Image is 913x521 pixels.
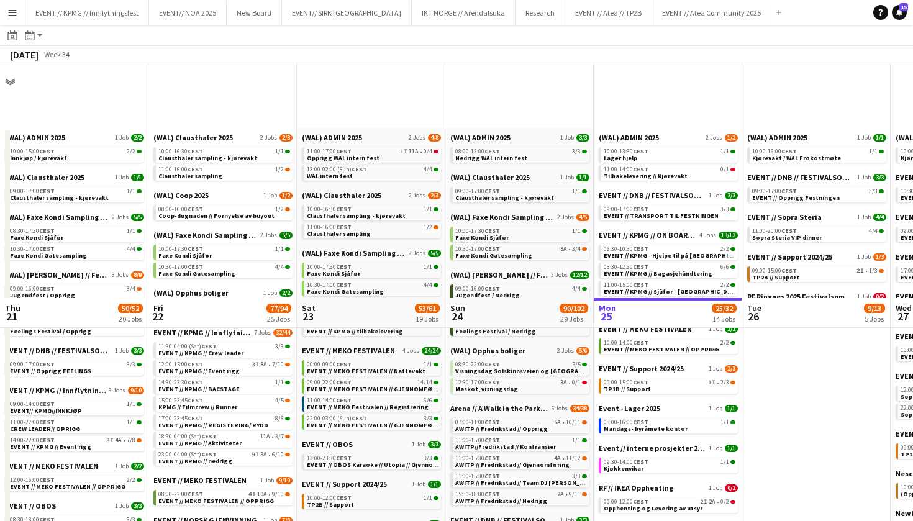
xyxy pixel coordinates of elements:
[455,286,500,292] span: 09:00-16:00
[455,246,500,252] span: 10:30-17:00
[188,263,203,271] span: CEST
[275,246,284,252] span: 1/1
[39,187,55,195] span: CEST
[307,230,371,238] span: Clausthaler sampling
[158,148,203,155] span: 10:00-16:30
[747,292,886,301] a: RF Ringnes 2025 Festivalsommer1 Job0/2
[302,133,441,191] div: (WAL) ADMIN 20252 Jobs4/811:00-17:00CEST1I11A•0/4Opprigg WAL intern fest13:00-02:00 (Sun)CEST4/4W...
[307,281,438,295] a: 10:30-17:00CEST4/4Faxe Kondi Gatesampling
[752,268,797,274] span: 09:00-15:00
[484,147,500,155] span: CEST
[857,174,871,181] span: 1 Job
[572,228,581,234] span: 1/1
[869,228,878,234] span: 4/4
[279,232,293,239] span: 5/5
[307,282,352,288] span: 10:30-17:00
[131,214,144,221] span: 5/5
[706,134,722,142] span: 2 Jobs
[424,206,432,212] span: 1/1
[336,205,352,213] span: CEST
[424,264,432,270] span: 1/1
[302,248,441,306] div: (WAL) Faxe Kondi Sampling 20252 Jobs5/510:00-17:30CEST1/1Faxe Kondi Sjåfør10:30-17:00CEST4/4Faxe ...
[153,288,293,328] div: (WAL) Opphus boliger1 Job2/210:00-15:00CEST2/2innkjøp Skuiholtet visninsdag
[307,205,438,219] a: 10:00-16:30CEST1/1Clausthaler sampling - kjørevakt
[455,187,587,201] a: 09:00-17:00CEST1/1Clausthaler sampling - kjørevakt
[153,288,293,297] a: (WAL) Opphus boliger1 Job2/2
[455,246,587,252] div: •
[560,134,574,142] span: 1 Job
[455,188,500,194] span: 09:00-17:00
[153,288,229,297] span: (WAL) Opphus boliger
[576,134,589,142] span: 3/3
[409,250,425,257] span: 2 Jobs
[307,148,352,155] span: 11:00-17:00
[572,188,581,194] span: 1/1
[5,173,144,182] a: (WAL) Clausthaler 20251 Job1/1
[5,270,109,279] span: (WAL) Hansa Borg // Festivalsommer
[25,1,149,25] button: EVENT // KPMG // Innflytningsfest
[450,173,589,182] a: (WAL) Clausthaler 20251 Job1/1
[450,270,589,279] a: (WAL) [PERSON_NAME] // Festivalsommer3 Jobs12/12
[873,214,886,221] span: 4/4
[127,188,135,194] span: 1/1
[424,224,432,230] span: 1/2
[10,286,55,292] span: 09:00-16:00
[39,245,55,253] span: CEST
[604,281,735,295] a: 11:00-15:00CEST2/2EVENT // KPMG // Sjåfør - [GEOGRAPHIC_DATA]
[127,148,135,155] span: 2/2
[10,228,55,234] span: 08:30-17:30
[652,1,771,25] button: EVENT // Atea Community 2025
[857,134,871,142] span: 1 Job
[428,134,441,142] span: 4/8
[857,293,871,301] span: 1 Job
[279,289,293,297] span: 2/2
[188,245,203,253] span: CEST
[450,133,511,142] span: (WAL) ADMIN 2025
[424,148,432,155] span: 0/4
[873,253,886,261] span: 1/3
[158,206,203,212] span: 08:00-16:00
[725,325,738,333] span: 2/2
[10,327,91,335] span: Feelings Festival / Opprigg
[725,134,738,142] span: 1/2
[747,133,807,142] span: (WAL) ADMIN 2025
[747,212,822,222] span: EVENT // Sopra Steria
[752,148,797,155] span: 10:00-16:00
[572,246,581,252] span: 3/4
[869,148,878,155] span: 1/1
[576,174,589,181] span: 1/1
[604,165,735,179] a: 11:00-14:00CEST0/1Tilbakelevering // Kjørevakt
[781,187,797,195] span: CEST
[302,191,441,248] div: (WAL) Clausthaler 20252 Jobs2/310:00-16:30CEST1/1Clausthaler sampling - kjørevakt11:00-16:00CEST1...
[153,230,293,288] div: (WAL) Faxe Kondi Sampling 20252 Jobs5/510:00-17:30CEST1/1Faxe Kondi Sjåfør10:30-17:00CEST4/4Faxe ...
[752,227,884,241] a: 11:00-20:00CEST4/4Sopra Steria VIP dinner
[282,1,412,25] button: EVENT// SIRK [GEOGRAPHIC_DATA]
[720,166,729,173] span: 0/1
[560,174,574,181] span: 1 Job
[409,134,425,142] span: 2 Jobs
[153,230,258,240] span: (WAL) Faxe Kondi Sampling 2025
[307,327,403,335] span: EVENT // KPMG // tilbakelevering
[604,245,735,259] a: 06:30-10:30CEST2/2EVENT // KPMG - Hjelpe til på [GEOGRAPHIC_DATA]
[633,245,648,253] span: CEST
[428,192,441,199] span: 2/3
[275,148,284,155] span: 1/1
[599,324,692,333] span: EVENT // MEKO FESTIVALEN
[158,212,275,220] span: Coop-dugnaden // Fornyelse av buyout
[115,134,129,142] span: 1 Job
[188,147,203,155] span: CEST
[752,228,797,234] span: 11:00-20:00
[188,205,203,213] span: CEST
[307,154,379,162] span: Opprigg WAL intern fest
[752,154,841,162] span: Kjørevakt / WAL Frokostmøte
[747,212,886,252] div: EVENT // Sopra Steria1 Job4/411:00-20:00CEST4/4Sopra Steria VIP dinner
[112,214,129,221] span: 2 Jobs
[752,147,884,161] a: 10:00-16:00CEST1/1Kjørevakt / WAL Frokostmøte
[275,166,284,173] span: 1/2
[153,133,293,142] a: (WAL) Clausthaler 20252 Jobs2/3
[307,206,352,212] span: 10:00-16:30
[153,328,293,476] div: EVENT // KPMG // Innflytningsfest7 Jobs32/4411:30-04:00 (Sat)CEST3/3EVENT // KPMG // Crew leader1...
[450,212,589,270] div: (WAL) Faxe Kondi Sampling 20252 Jobs4/510:00-17:30CEST1/1Faxe Kondi Sjåfør10:30-17:00CEST8A•3/4Fa...
[307,270,360,278] span: Faxe Kondi Sjåfør
[39,227,55,235] span: CEST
